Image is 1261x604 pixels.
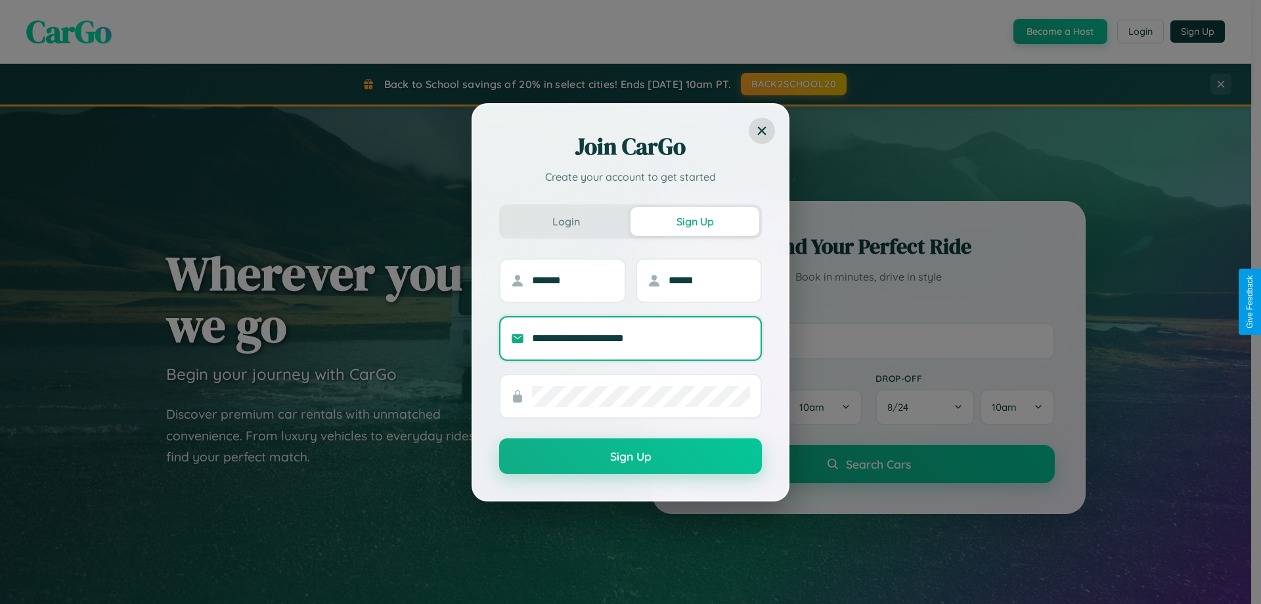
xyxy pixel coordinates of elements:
button: Sign Up [499,438,762,474]
h2: Join CarGo [499,131,762,162]
button: Sign Up [630,207,759,236]
p: Create your account to get started [499,169,762,185]
div: Give Feedback [1245,275,1254,329]
button: Login [502,207,630,236]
